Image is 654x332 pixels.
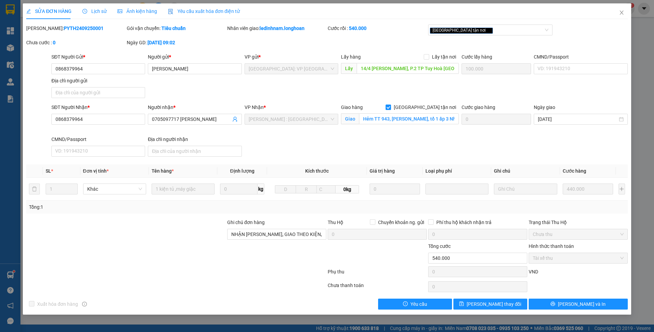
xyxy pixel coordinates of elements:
[612,3,631,22] button: Close
[53,40,56,45] b: 0
[370,184,420,194] input: 0
[327,282,427,294] div: Chưa thanh toán
[462,105,495,110] label: Cước giao hàng
[462,114,531,125] input: Cước giao hàng
[430,28,493,34] span: [GEOGRAPHIC_DATA] tận nơi
[378,299,452,310] button: exclamation-circleYêu cầu
[83,168,109,174] span: Đơn vị tính
[118,9,122,14] span: picture
[249,64,334,74] span: Phú Yên: VP Tuy Hòa
[64,26,104,31] b: PYTH2409250001
[529,219,628,226] div: Trạng thái Thu Hộ
[296,185,317,193] input: R
[232,116,238,122] span: user-add
[168,9,173,14] img: icon
[51,77,145,84] div: Địa chỉ người gửi
[467,300,521,308] span: [PERSON_NAME] thay đổi
[127,25,226,32] div: Gói vận chuyển:
[336,185,359,193] span: 0kg
[359,113,459,124] input: Giao tận nơi
[82,9,87,14] span: clock-circle
[328,25,427,32] div: Cước rồi :
[327,268,427,280] div: Phụ thu
[29,203,252,211] div: Tổng: 1
[275,185,296,193] input: D
[316,185,336,193] input: C
[491,164,560,178] th: Ghi chú
[619,10,624,15] span: close
[26,9,72,14] span: SỬA ĐƠN HÀNG
[245,53,338,61] div: VP gửi
[462,54,492,60] label: Cước lấy hàng
[230,168,254,174] span: Định lượng
[305,168,329,174] span: Kích thước
[538,115,617,123] input: Ngày giao
[168,9,240,14] span: Yêu cầu xuất hóa đơn điện tử
[51,136,145,143] div: CMND/Passport
[550,301,555,307] span: printer
[462,63,531,74] input: Cước lấy hàng
[423,164,491,178] th: Loại phụ phí
[34,300,81,308] span: Xuất hóa đơn hàng
[148,53,242,61] div: Người gửi
[148,146,242,157] input: Địa chỉ của người nhận
[51,104,145,111] div: SĐT Người Nhận
[534,105,555,110] label: Ngày giao
[227,220,265,225] label: Ghi chú đơn hàng
[148,104,242,111] div: Người nhận
[487,29,490,32] span: close
[341,105,363,110] span: Giao hàng
[563,168,586,174] span: Cước hàng
[29,184,40,194] button: delete
[260,26,305,31] b: ledinhnam.longhoan
[227,229,326,240] input: Ghi chú đơn hàng
[328,220,343,225] span: Thu Hộ
[341,54,361,60] span: Lấy hàng
[147,40,175,45] b: [DATE] 09:02
[258,184,264,194] span: kg
[26,25,125,32] div: [PERSON_NAME]:
[349,26,367,31] b: 540.000
[429,53,459,61] span: Lấy tận nơi
[341,63,357,74] span: Lấy
[619,184,625,194] button: plus
[533,253,624,263] span: Tài xế thu
[152,184,215,194] input: VD: Bàn, Ghế
[529,269,538,274] span: VND
[161,26,186,31] b: Tiêu chuẩn
[26,9,31,14] span: edit
[370,168,395,174] span: Giá trị hàng
[558,300,606,308] span: [PERSON_NAME] và In
[453,299,527,310] button: save[PERSON_NAME] thay đổi
[82,9,107,14] span: Lịch sử
[529,299,628,310] button: printer[PERSON_NAME] và In
[51,87,145,98] input: Địa chỉ của người gửi
[87,184,142,194] span: Khác
[533,229,624,239] span: Chưa thu
[245,105,264,110] span: VP Nhận
[357,63,459,74] input: Dọc đường
[494,184,557,194] input: Ghi Chú
[46,168,51,174] span: SL
[428,243,451,249] span: Tổng cước
[410,300,427,308] span: Yêu cầu
[534,53,627,61] div: CMND/Passport
[249,114,334,124] span: Hồ Chí Minh : Kho Quận 12
[26,39,125,46] div: Chưa cước :
[341,113,359,124] span: Giao
[51,53,145,61] div: SĐT Người Gửi
[118,9,157,14] span: Ảnh kiện hàng
[434,219,494,226] span: Phí thu hộ khách nhận trả
[227,25,326,32] div: Nhân viên giao:
[403,301,408,307] span: exclamation-circle
[391,104,459,111] span: [GEOGRAPHIC_DATA] tận nơi
[529,243,574,249] label: Hình thức thanh toán
[148,136,242,143] div: Địa chỉ người nhận
[563,184,613,194] input: 0
[459,301,464,307] span: save
[127,39,226,46] div: Ngày GD:
[375,219,427,226] span: Chuyển khoản ng. gửi
[82,302,87,306] span: info-circle
[152,168,174,174] span: Tên hàng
